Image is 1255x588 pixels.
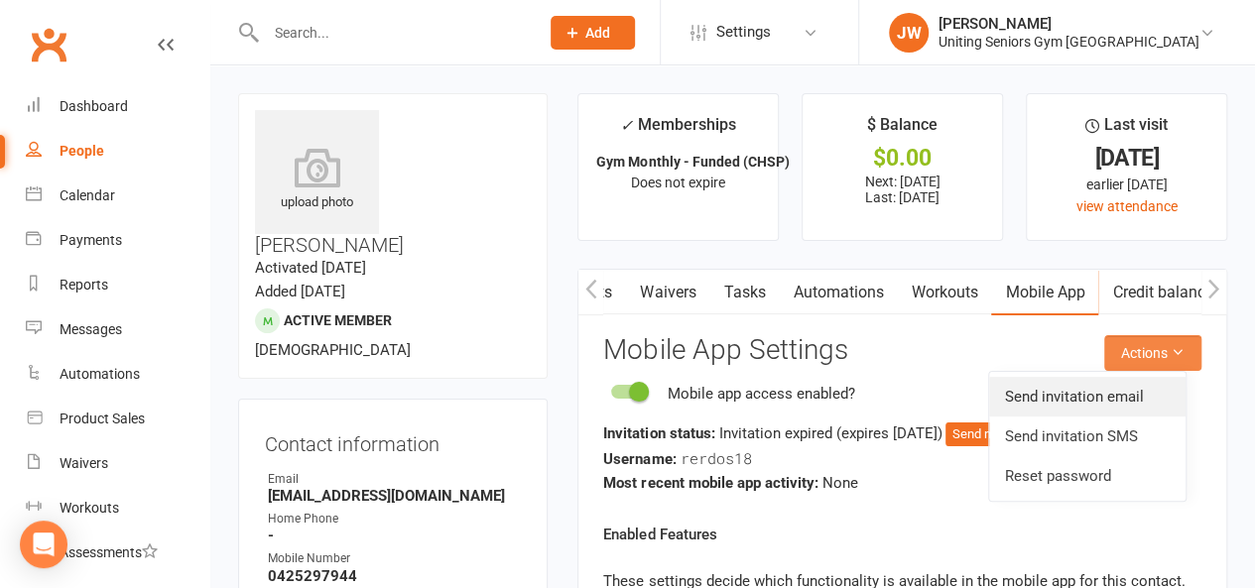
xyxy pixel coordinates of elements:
a: Product Sales [26,397,209,441]
a: Assessments [26,530,209,575]
span: Settings [716,10,771,55]
a: People [26,129,209,174]
strong: 0425297944 [268,567,521,585]
time: Added [DATE] [255,283,345,300]
a: Waivers [26,441,209,486]
a: Mobile App [991,270,1098,315]
a: Workouts [26,486,209,530]
div: Messages [60,321,122,337]
div: [PERSON_NAME] [939,15,1199,33]
strong: Username: [603,450,676,468]
p: Next: [DATE] Last: [DATE] [820,174,984,205]
span: Does not expire [631,175,725,190]
div: Payments [60,232,122,248]
strong: - [268,527,521,544]
div: Dashboard [60,98,128,114]
label: Enabled Features [603,523,716,546]
a: Payments [26,218,209,263]
div: Mobile Number [268,549,521,568]
div: People [60,143,104,159]
a: Send invitation SMS [989,416,1186,456]
div: JW [889,13,929,53]
a: Calendar [26,174,209,218]
div: Memberships [620,112,736,149]
a: Automations [779,270,897,315]
strong: Gym Monthly - Funded (CHSP) [596,154,789,170]
div: Workouts [60,500,119,516]
span: [DEMOGRAPHIC_DATA] [255,341,411,359]
div: Calendar [60,187,115,203]
h3: Contact information [265,425,521,455]
strong: Invitation status: [603,424,714,442]
strong: Most recent mobile app activity: [603,474,817,492]
a: Reports [26,263,209,307]
div: Assessments [60,544,158,560]
div: [DATE] [1045,148,1208,169]
h3: Mobile App Settings [603,335,1201,366]
a: Dashboard [26,84,209,129]
div: Mobile app access enabled? [667,382,854,406]
span: Add [585,25,610,41]
div: Reports [60,277,108,293]
div: earlier [DATE] [1045,174,1208,195]
a: Credit balance [1098,270,1226,315]
div: Home Phone [268,510,521,529]
span: Active member [284,312,392,328]
input: Search... [260,19,525,47]
a: Messages [26,307,209,352]
a: Reset password [989,456,1186,496]
div: Product Sales [60,411,145,426]
a: Automations [26,352,209,397]
a: view attendance [1076,198,1178,214]
div: Uniting Seniors Gym [GEOGRAPHIC_DATA] [939,33,1199,51]
div: Waivers [60,455,108,471]
div: $0.00 [820,148,984,169]
div: upload photo [255,148,379,213]
i: ✓ [620,116,633,135]
div: $ Balance [867,112,938,148]
div: Open Intercom Messenger [20,521,67,568]
a: Workouts [897,270,991,315]
span: (expires [DATE] ) [835,424,945,442]
a: Waivers [626,270,709,315]
div: Last visit [1085,112,1168,148]
a: Send invitation email [989,377,1186,416]
button: Add [551,16,635,50]
div: Automations [60,366,140,382]
button: Actions [1104,335,1201,371]
div: Invitation expired [603,421,1201,446]
button: Send new invite [945,422,1046,446]
a: Clubworx [24,20,73,69]
span: rerdos18 [680,448,751,468]
span: None [821,474,857,492]
div: Email [268,470,521,489]
strong: [EMAIL_ADDRESS][DOMAIN_NAME] [268,487,521,505]
h3: [PERSON_NAME] [255,110,531,256]
time: Activated [DATE] [255,259,366,277]
a: Tasks [709,270,779,315]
